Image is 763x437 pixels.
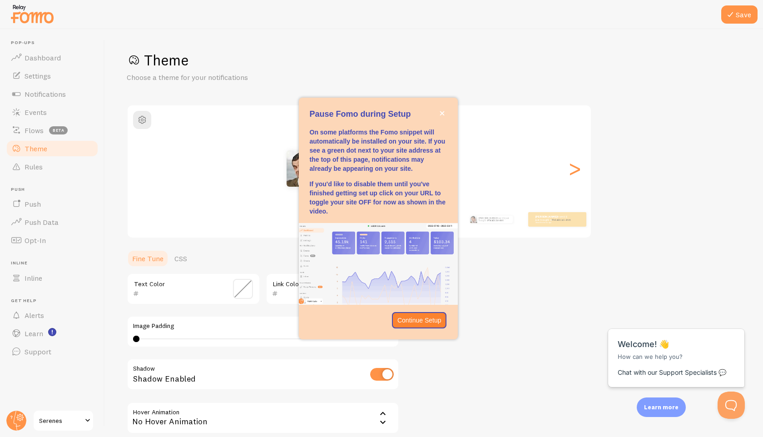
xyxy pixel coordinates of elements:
[479,217,497,219] strong: [PERSON_NAME]
[49,126,68,134] span: beta
[11,298,99,304] span: Get Help
[535,222,571,223] small: about 4 minutes ago
[25,329,43,338] span: Learn
[5,213,99,231] a: Push Data
[470,216,477,223] img: Fomo
[637,397,686,417] div: Learn more
[128,111,591,125] h2: Classic
[48,328,56,336] svg: <p>Watch New Feature Tutorials!</p>
[437,109,447,118] button: close,
[392,312,447,328] button: Continue Setup
[25,126,44,135] span: Flows
[11,40,99,46] span: Pop-ups
[127,72,345,83] p: Choose a theme for your notifications
[5,306,99,324] a: Alerts
[25,89,66,99] span: Notifications
[39,415,82,426] span: Serenes
[25,273,42,283] span: Inline
[551,218,571,221] a: Metallica t-shirt
[5,195,99,213] a: Push
[33,410,94,432] a: Serenes
[287,150,323,187] img: Fomo
[5,139,99,158] a: Theme
[169,249,193,268] a: CSS
[5,67,99,85] a: Settings
[5,121,99,139] a: Flows beta
[25,199,41,209] span: Push
[718,392,745,419] iframe: Help Scout Beacon - Open
[604,306,750,392] iframe: Help Scout Beacon - Messages and Notifications
[25,162,43,171] span: Rules
[644,403,679,412] p: Learn more
[535,215,557,218] strong: [PERSON_NAME]
[127,402,399,434] div: No Hover Animation
[133,322,393,330] label: Image Padding
[397,316,441,325] p: Continue Setup
[25,144,47,153] span: Theme
[127,51,741,70] h1: Theme
[10,2,55,25] img: fomo-relay-logo-orange.svg
[310,128,447,173] p: On some platforms the Fomo snippet will automatically be installed on your site. If you see a gre...
[25,53,61,62] span: Dashboard
[25,236,46,245] span: Opt-In
[11,187,99,193] span: Push
[535,215,572,223] p: from US just bought a
[25,311,44,320] span: Alerts
[127,358,399,392] div: Shadow Enabled
[5,49,99,67] a: Dashboard
[25,71,51,80] span: Settings
[310,179,447,216] p: If you'd like to disable them until you've finished getting set up click on your URL to toggle yo...
[25,108,47,117] span: Events
[479,216,509,223] p: from US just bought a
[5,343,99,361] a: Support
[5,269,99,287] a: Inline
[569,136,580,201] div: Next slide
[5,103,99,121] a: Events
[5,324,99,343] a: Learn
[299,98,458,339] div: Pause Fomo during Setup
[5,231,99,249] a: Opt-In
[127,249,169,268] a: Fine Tune
[5,158,99,176] a: Rules
[25,347,51,356] span: Support
[488,219,503,222] a: Metallica t-shirt
[310,109,447,120] p: Pause Fomo during Setup
[11,260,99,266] span: Inline
[25,218,59,227] span: Push Data
[5,85,99,103] a: Notifications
